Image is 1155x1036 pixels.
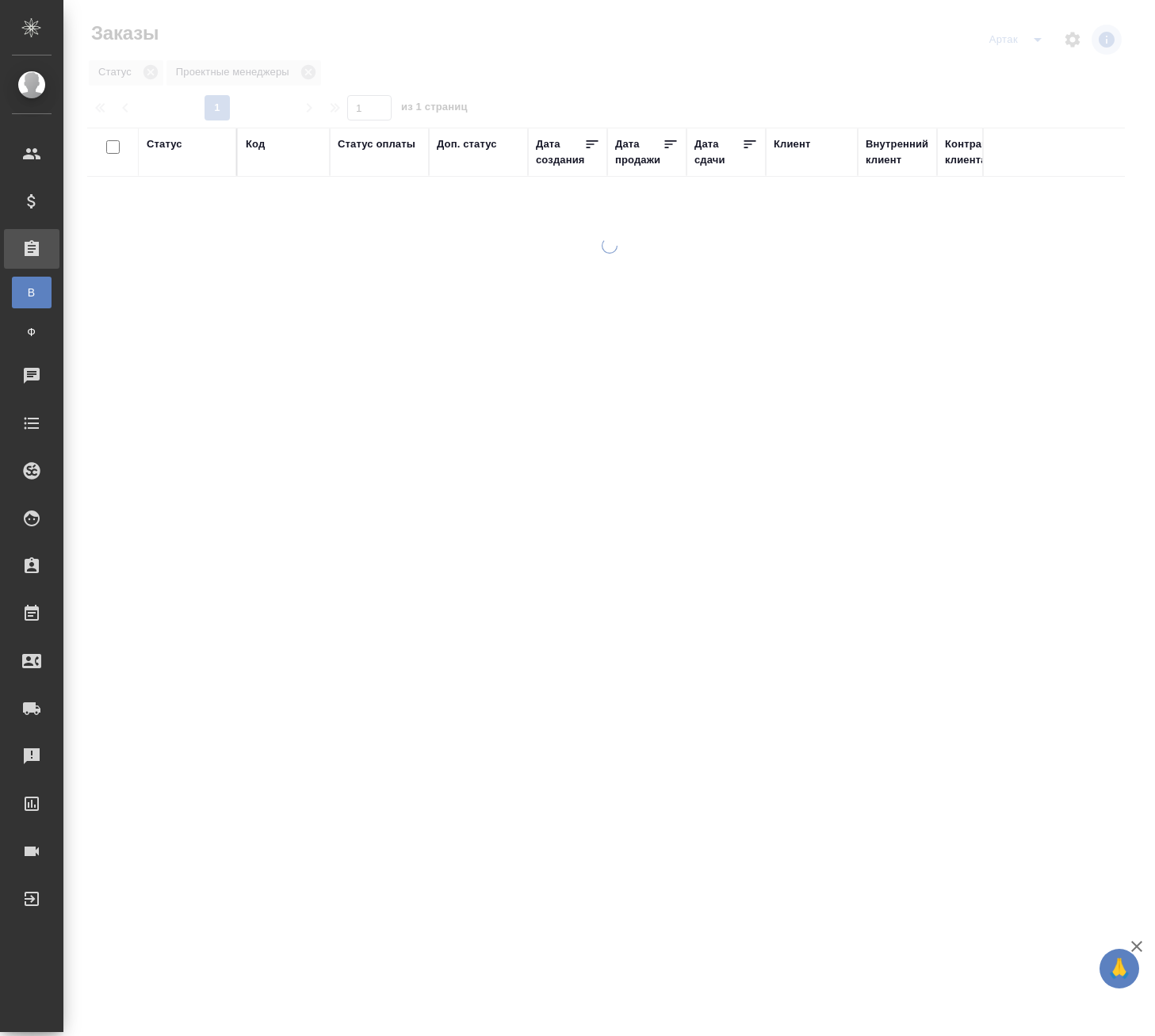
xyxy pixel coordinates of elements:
div: Код [246,136,265,152]
div: Контрагент клиента [945,136,1021,168]
a: Ф [12,316,52,348]
div: Дата создания [536,136,584,168]
button: 🙏 [1100,949,1139,988]
div: Статус оплаты [338,136,415,152]
div: Дата продажи [615,136,663,168]
span: В [20,285,44,300]
div: Внутренний клиент [866,136,929,168]
div: Доп. статус [437,136,497,152]
a: В [12,277,52,308]
span: Ф [20,324,44,340]
div: Дата сдачи [694,136,742,168]
div: Клиент [774,136,810,152]
span: 🙏 [1106,952,1133,985]
div: Статус [147,136,182,152]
